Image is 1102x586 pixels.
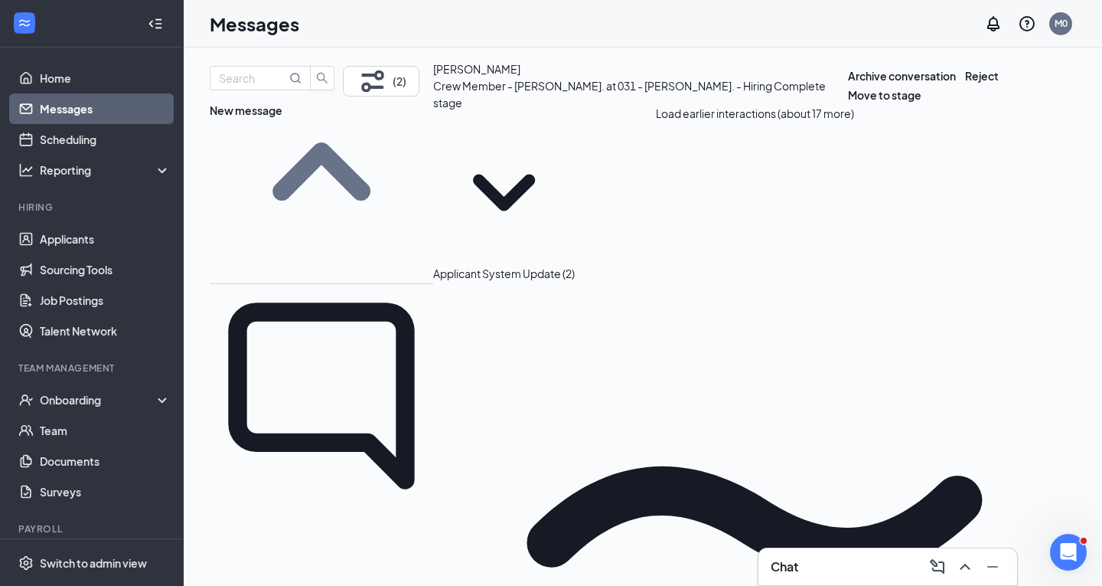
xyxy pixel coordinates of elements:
button: New message [210,102,282,119]
a: Talent Network [40,316,171,346]
span: search [311,72,334,84]
p: 11:00 AM [297,509,342,525]
div: M0 [1055,17,1068,30]
svg: Analysis [18,162,34,178]
button: Move to stage [848,87,921,103]
svg: Collapse [148,16,163,31]
a: Documents [40,446,171,476]
svg: Filter [356,64,390,98]
h1: Messages [210,11,299,37]
svg: ChatInactive [210,284,433,508]
div: Hiring [18,201,168,214]
a: Job Postings [40,285,171,316]
a: Surveys [40,476,171,507]
div: Payroll [18,522,168,535]
svg: QuestionInfo [1018,15,1036,33]
span: [PERSON_NAME] [210,510,297,524]
a: Home [40,63,171,93]
a: Applicants [40,224,171,254]
svg: MagnifyingGlass [289,72,302,84]
svg: SmallChevronUp [210,60,433,283]
button: Filter (2) [343,66,419,97]
a: Messages [40,93,171,124]
svg: WorkstreamLogo [17,15,32,31]
button: Archive conversation [848,67,956,84]
input: Search [219,70,286,87]
button: ChevronUp [953,555,977,579]
svg: ComposeMessage [928,558,947,576]
p: Crew Member - [PERSON_NAME]. at 031 - [PERSON_NAME]. - Hiring Complete stage [433,77,847,111]
svg: Minimize [983,558,1002,576]
button: ComposeMessage [925,555,950,579]
svg: SmallChevronDown [433,122,575,265]
svg: Notifications [984,15,1003,33]
svg: ChevronUp [956,558,974,576]
iframe: Intercom live chat [1050,534,1087,571]
span: Applicant System Update (2) [433,267,575,280]
button: SmallChevronDownApplicant System Update (2) [433,122,575,282]
button: search [310,66,334,90]
button: Minimize [980,555,1005,579]
a: Sourcing Tools [40,254,171,285]
div: Onboarding [40,392,158,408]
h3: Chat [771,558,798,575]
div: Reporting [40,162,171,178]
svg: Settings [18,555,34,571]
a: Team [40,415,171,446]
button: Load earlier interactions (about 17 more) [656,105,854,122]
div: [PERSON_NAME] [433,61,520,77]
div: Team Management [18,362,168,375]
div: Switch to admin view [40,555,147,571]
svg: UserCheck [18,392,34,408]
a: Scheduling [40,124,171,155]
button: Reject [965,67,999,84]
